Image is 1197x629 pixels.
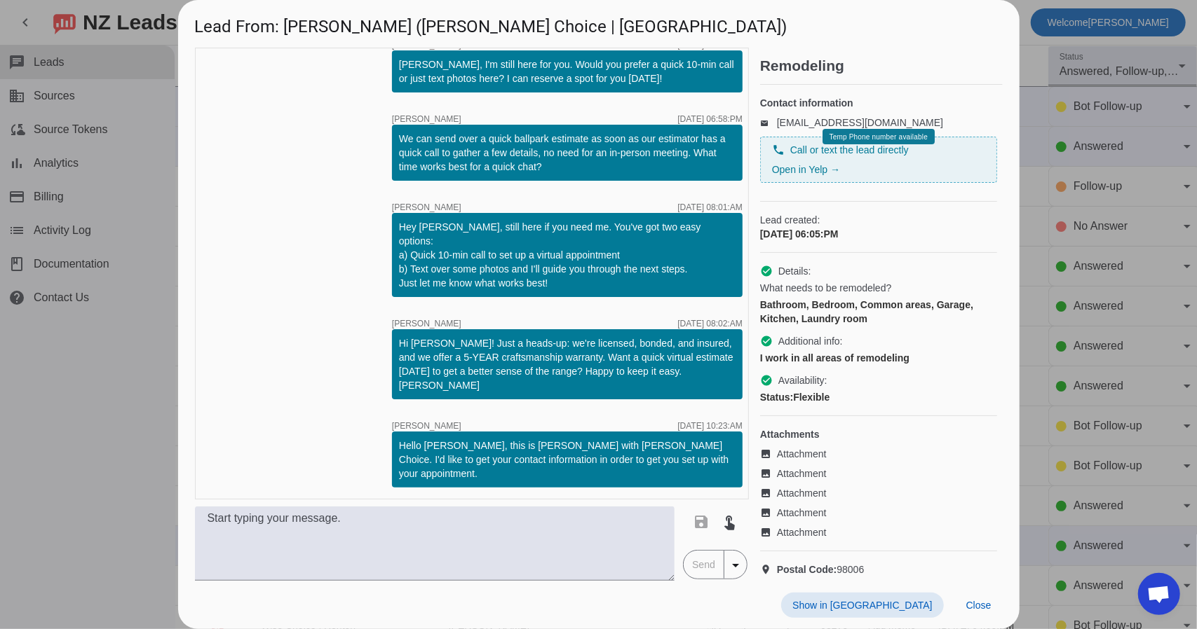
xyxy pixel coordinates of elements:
[721,513,738,530] mat-icon: touch_app
[677,203,742,212] div: [DATE] 08:01:AM
[399,438,736,481] div: Hello [PERSON_NAME], this is [PERSON_NAME] with [PERSON_NAME] Choice. I'd like to get your contac...
[760,447,997,461] a: Attachment
[677,115,742,123] div: [DATE] 06:58:PM
[760,390,997,404] div: Flexible
[760,486,997,500] a: Attachment
[777,447,827,461] span: Attachment
[760,466,997,481] a: Attachment
[777,564,837,575] strong: Postal Code:
[392,115,461,123] span: [PERSON_NAME]
[760,265,773,277] mat-icon: check_circle
[392,41,461,49] span: [PERSON_NAME]
[392,319,461,328] span: [PERSON_NAME]
[760,213,997,227] span: Lead created:
[760,427,997,441] h4: Attachments
[955,593,1003,618] button: Close
[1138,573,1180,615] div: Open chat
[760,525,997,539] a: Attachment
[760,468,777,479] mat-icon: image
[760,227,997,241] div: [DATE] 06:05:PM
[760,507,777,518] mat-icon: image
[399,57,736,85] div: [PERSON_NAME], I'm still here for you. Would you prefer a quick 10-min call or just text photos h...
[790,143,909,157] span: Call or text the lead directly
[760,488,777,499] mat-icon: image
[399,220,736,290] div: Hey [PERSON_NAME], still here if you need me. You've got two easy options: a) Quick 10-min call t...
[792,600,932,611] span: Show in [GEOGRAPHIC_DATA]
[677,422,742,430] div: [DATE] 10:23:AM
[392,203,461,212] span: [PERSON_NAME]
[760,374,773,387] mat-icon: check_circle
[777,506,827,520] span: Attachment
[772,144,785,156] mat-icon: phone
[829,133,927,141] span: Temp Phone number available
[399,336,736,392] div: Hi [PERSON_NAME]! Just a heads-up: we're licensed, bonded, and insured, and we offer a 5-YEAR cra...
[777,117,943,128] a: [EMAIL_ADDRESS][DOMAIN_NAME]
[760,96,997,110] h4: Contact information
[760,335,773,347] mat-icon: check_circle
[727,557,744,574] mat-icon: arrow_drop_down
[399,132,736,174] div: We can send over a quick ballpark estimate as soon as our estimator has a quick call to gather a ...
[760,298,997,326] div: Bathroom, Bedroom, Common areas, Garage, Kitchen, Laundry room
[760,506,997,520] a: Attachment
[760,59,1003,73] h2: Remodeling
[760,119,777,126] mat-icon: email
[777,466,827,481] span: Attachment
[781,593,943,618] button: Show in [GEOGRAPHIC_DATA]
[760,564,777,575] mat-icon: location_on
[777,525,827,539] span: Attachment
[777,486,827,500] span: Attachment
[677,319,742,328] div: [DATE] 08:02:AM
[966,600,992,611] span: Close
[760,351,997,365] div: I work in all areas of remodeling
[760,392,793,403] strong: Status:
[778,334,843,348] span: Additional info:
[760,448,777,459] mat-icon: image
[677,41,742,49] div: [DATE] 06:12:PM
[778,373,827,387] span: Availability:
[777,562,865,576] span: 98006
[392,422,461,430] span: [PERSON_NAME]
[760,527,777,538] mat-icon: image
[778,264,811,278] span: Details:
[772,164,840,175] a: Open in Yelp →
[760,281,892,295] span: What needs to be remodeled?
